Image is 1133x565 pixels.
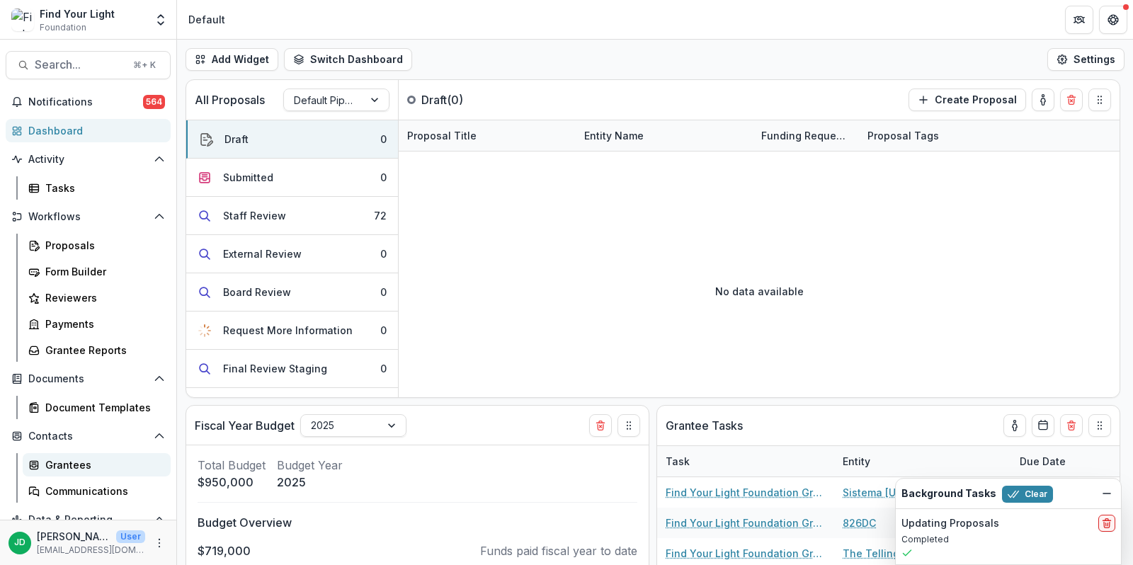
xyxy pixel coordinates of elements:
[28,154,148,166] span: Activity
[657,454,698,469] div: Task
[399,120,576,151] div: Proposal Title
[843,546,930,561] a: The Telling Room
[186,120,398,159] button: Draft0
[183,9,231,30] nav: breadcrumb
[380,323,387,338] div: 0
[1032,89,1054,111] button: toggle-assigned-to-me
[45,400,159,415] div: Document Templates
[6,508,171,531] button: Open Data & Reporting
[1099,6,1127,34] button: Get Help
[617,414,640,437] button: Drag
[45,290,159,305] div: Reviewers
[666,546,826,561] a: Find Your Light Foundation Grant Report
[6,425,171,447] button: Open Contacts
[186,273,398,312] button: Board Review0
[130,57,159,73] div: ⌘ + K
[45,343,159,358] div: Grantee Reports
[576,120,753,151] div: Entity Name
[1047,48,1125,71] button: Settings
[6,51,171,79] button: Search...
[198,474,266,491] p: $950,000
[834,446,1011,476] div: Entity
[45,484,159,498] div: Communications
[380,170,387,185] div: 0
[23,260,171,283] a: Form Builder
[151,6,171,34] button: Open entity switcher
[186,312,398,350] button: Request More Information0
[37,529,110,544] p: [PERSON_NAME]
[223,361,327,376] div: Final Review Staging
[198,542,251,559] p: $719,000
[45,457,159,472] div: Grantees
[901,518,999,530] h2: Updating Proposals
[195,91,265,108] p: All Proposals
[374,208,387,223] div: 72
[1011,446,1117,476] div: Due Date
[224,132,249,147] div: Draft
[11,8,34,31] img: Find Your Light
[666,417,743,434] p: Grantee Tasks
[45,238,159,253] div: Proposals
[223,208,286,223] div: Staff Review
[198,457,266,474] p: Total Budget
[6,119,171,142] a: Dashboard
[1002,486,1053,503] button: Clear
[28,123,159,138] div: Dashboard
[186,235,398,273] button: External Review0
[421,91,528,108] p: Draft ( 0 )
[1065,6,1093,34] button: Partners
[480,542,637,559] p: Funds paid fiscal year to date
[23,286,171,309] a: Reviewers
[151,535,168,552] button: More
[116,530,145,543] p: User
[277,457,343,474] p: Budget Year
[1088,414,1111,437] button: Drag
[843,485,941,500] a: Sistema [US_STATE]
[657,446,834,476] div: Task
[186,159,398,197] button: Submitted0
[6,91,171,113] button: Notifications564
[859,128,947,143] div: Proposal Tags
[666,485,826,500] a: Find Your Light Foundation Grant Report
[1060,414,1083,437] button: Delete card
[901,488,996,500] h2: Background Tasks
[23,453,171,476] a: Grantees
[198,514,637,531] p: Budget Overview
[37,544,145,557] p: [EMAIL_ADDRESS][DOMAIN_NAME]
[380,285,387,299] div: 0
[753,120,859,151] div: Funding Requested
[380,361,387,376] div: 0
[399,128,485,143] div: Proposal Title
[1003,414,1026,437] button: toggle-assigned-to-me
[14,538,25,547] div: Jeffrey Dollinger
[6,367,171,390] button: Open Documents
[715,284,804,299] p: No data available
[223,285,291,299] div: Board Review
[186,197,398,235] button: Staff Review72
[40,21,86,34] span: Foundation
[901,533,1115,546] p: Completed
[284,48,412,71] button: Switch Dashboard
[23,396,171,419] a: Document Templates
[843,515,876,530] a: 826DC
[753,128,859,143] div: Funding Requested
[1011,477,1117,508] div: [DATE]
[23,234,171,257] a: Proposals
[859,120,1036,151] div: Proposal Tags
[143,95,165,109] span: 564
[576,128,652,143] div: Entity Name
[40,6,115,21] div: Find Your Light
[6,205,171,228] button: Open Workflows
[380,132,387,147] div: 0
[223,170,273,185] div: Submitted
[666,515,826,530] a: Find Your Light Foundation Grant Report
[45,181,159,195] div: Tasks
[186,350,398,388] button: Final Review Staging0
[23,312,171,336] a: Payments
[6,148,171,171] button: Open Activity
